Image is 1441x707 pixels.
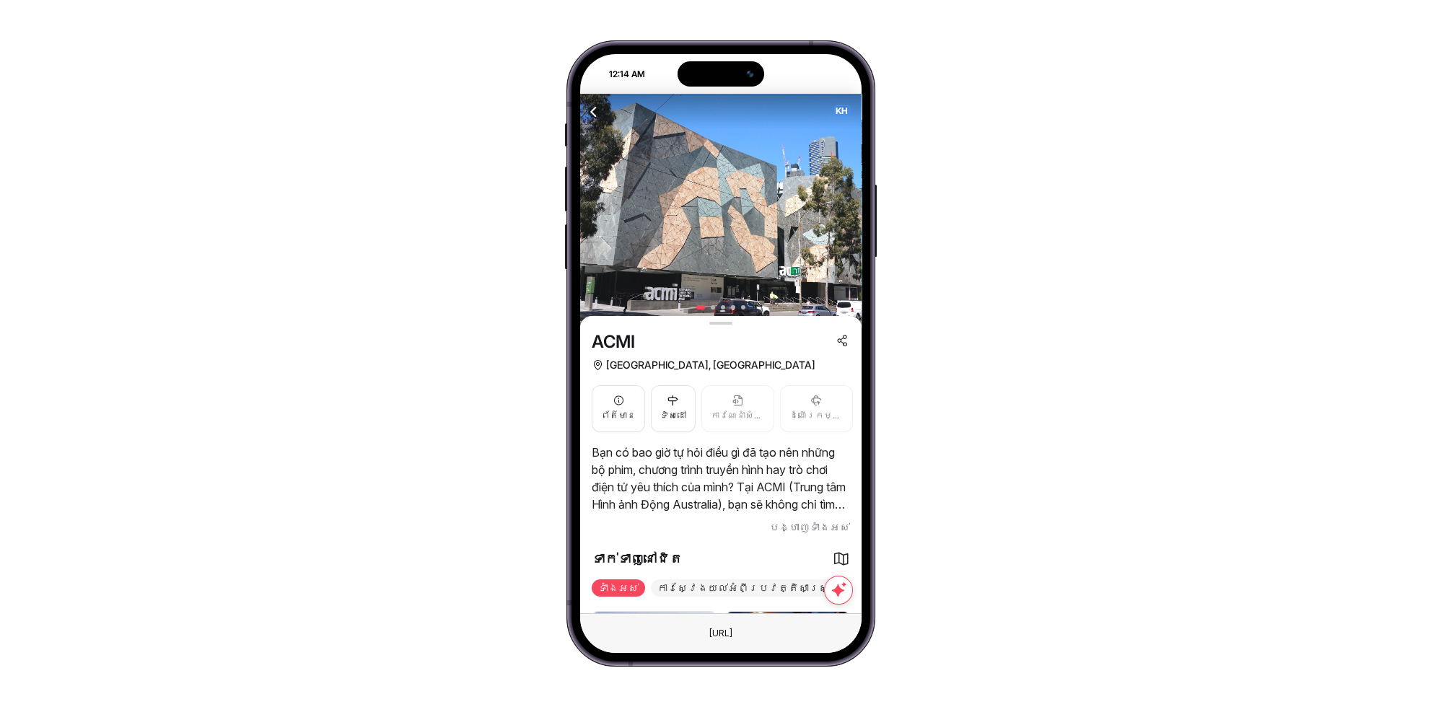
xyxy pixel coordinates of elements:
p: Bạn có bao giờ tự hỏi điều gì đã tạo nên những bộ phim, chương trình truyền hình hay trò chơi điệ... [592,444,850,513]
button: ទិសដៅ [651,385,696,432]
span: ការណែនាំសំលេង [711,409,765,423]
span: ទិសដៅ [660,409,686,423]
span: ព័ត៌មាន [601,409,636,423]
button: ដំណើរកម្សាន្តនិម្មិត [780,385,853,432]
button: KH [834,105,850,117]
span: KH [835,106,849,116]
div: 12:14 AM [582,68,654,81]
button: ការណែនាំសំលេង [701,385,774,432]
button: 1 [696,305,705,309]
button: 3 [721,305,725,309]
span: ACMI [592,330,635,353]
div: នេះគឺជាធាតុក្លែងក្លាយ។ ដើម្បីផ្លាស់ប្តូរ URL គ្រាន់តែប្រើទីតាំងអត្ថបទក្នុងកម្មវិធីបណ្ដាញនៅលើកំពូល។ [698,624,744,643]
span: ដំណើរកម្សាន្តនិម្មិត [789,409,844,423]
button: 2 [711,305,715,309]
span: [GEOGRAPHIC_DATA], [GEOGRAPHIC_DATA] [606,356,815,374]
button: 5 [741,305,745,309]
span: ទាក់ទាញនៅជិត [592,549,683,569]
span: ការស្វែងយល់អំពីប្រវត្តិសាស្ត្រ [651,579,846,597]
span: បង្ហាញទាំងអស់ [769,519,850,536]
button: ព័ត៌មាន [592,385,645,432]
span: ទាំងអស់ [592,579,645,597]
button: 4 [731,305,735,309]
